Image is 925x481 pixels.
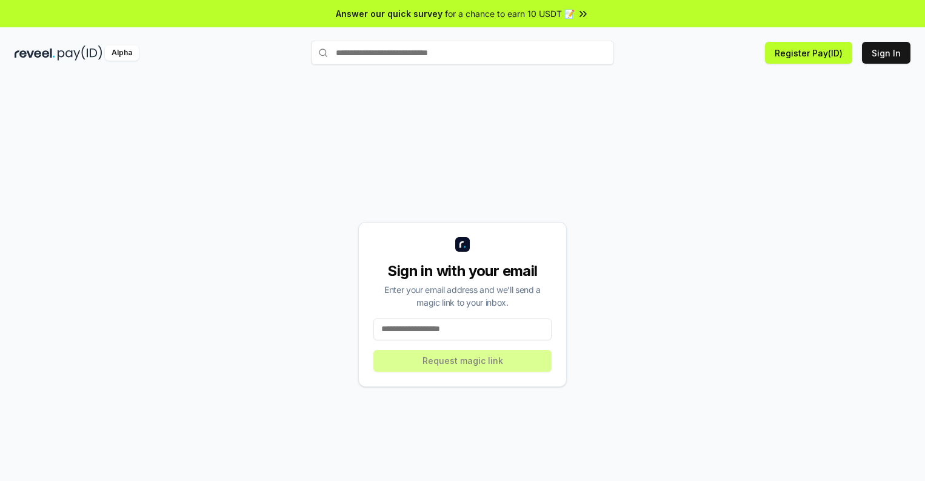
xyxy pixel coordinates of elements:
img: logo_small [455,237,470,252]
button: Sign In [862,42,910,64]
img: pay_id [58,45,102,61]
span: Answer our quick survey [336,7,442,20]
img: reveel_dark [15,45,55,61]
div: Enter your email address and we’ll send a magic link to your inbox. [373,283,552,309]
button: Register Pay(ID) [765,42,852,64]
span: for a chance to earn 10 USDT 📝 [445,7,575,20]
div: Alpha [105,45,139,61]
div: Sign in with your email [373,261,552,281]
